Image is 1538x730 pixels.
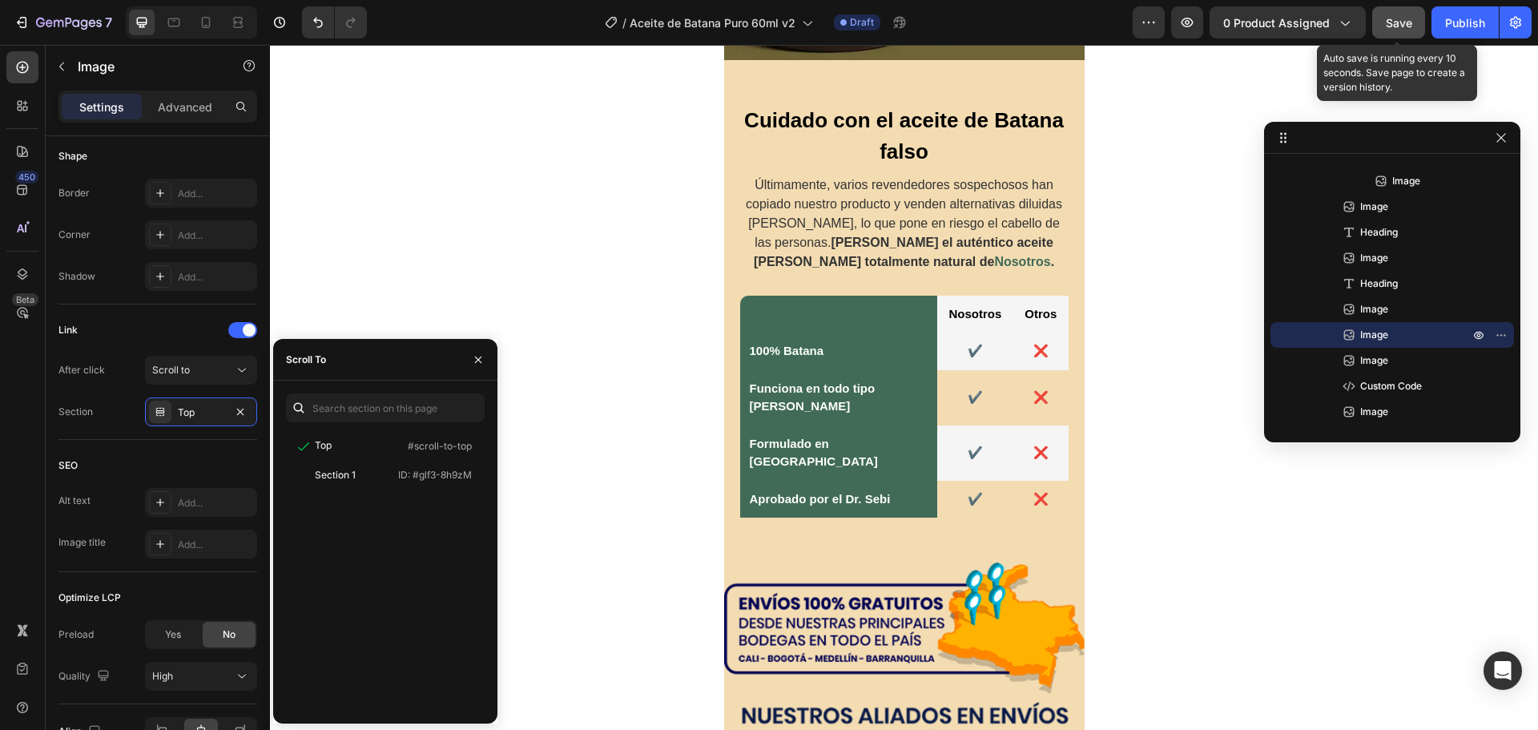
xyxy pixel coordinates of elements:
[755,262,787,276] strong: Otros
[58,627,94,642] div: Preload
[105,13,112,32] p: 7
[743,325,798,381] td: ❌
[1386,16,1412,30] span: Save
[1372,6,1425,38] button: Save
[223,627,236,642] span: No
[58,405,93,419] div: Section
[315,468,356,482] div: Section 1
[1360,250,1388,266] span: Image
[152,670,173,682] span: High
[178,228,253,243] div: Add...
[622,14,626,31] span: /
[470,131,799,227] p: Últimamente, varios revendedores sospechosos han copiado nuestro producto y venden alternativas d...
[158,99,212,115] p: Advanced
[1392,173,1420,189] span: Image
[58,269,95,284] div: Shadow
[1360,327,1388,343] span: Image
[470,436,667,474] td: Aprobado por el Dr. Sebi
[286,353,326,367] div: Scroll To
[850,15,874,30] span: Draft
[178,270,253,284] div: Add...
[145,356,257,385] button: Scroll to
[743,288,798,325] td: ❌
[743,381,798,436] td: ❌
[178,187,253,201] div: Add...
[145,662,257,691] button: High
[1223,14,1330,31] span: 0 product assigned
[58,494,91,508] div: Alt text
[165,627,181,642] span: Yes
[58,323,78,337] div: Link
[178,496,253,510] div: Add...
[470,288,667,325] td: 100% Batana
[667,436,744,474] td: ✔️
[315,438,332,453] div: Top
[1431,6,1499,38] button: Publish
[6,6,119,38] button: 7
[724,210,780,224] span: Nosotros
[630,14,795,31] span: Aceite de Batana Puro 60ml v2
[79,99,124,115] p: Settings
[1445,14,1485,31] div: Publish
[484,191,784,224] strong: [PERSON_NAME] el auténtico aceite [PERSON_NAME] totalmente natural de .
[667,325,744,381] td: ✔️
[58,149,87,163] div: Shape
[1360,301,1388,317] span: Image
[1360,224,1398,240] span: Heading
[470,325,667,381] td: Funciona en todo tipo [PERSON_NAME]
[1210,6,1366,38] button: 0 product assigned
[58,228,91,242] div: Corner
[678,262,731,276] strong: Nosotros
[1360,199,1388,215] span: Image
[58,186,90,200] div: Border
[408,439,472,454] p: #scroll-to-top
[743,436,798,474] td: ❌
[178,405,224,420] div: Top
[302,6,367,38] div: Undo/Redo
[1484,651,1522,690] div: Open Intercom Messenger
[667,381,744,436] td: ✔️
[667,288,744,325] td: ✔️
[58,591,121,605] div: Optimize LCP
[58,535,106,550] div: Image title
[152,364,190,376] span: Scroll to
[398,468,472,482] p: ID: #glf3-8h9zM
[470,381,667,436] td: Formulado en [GEOGRAPHIC_DATA]
[12,293,38,306] div: Beta
[470,60,799,123] h2: Cuidado con el aceite de Batana falso
[15,171,38,184] div: 450
[1360,404,1388,420] span: Image
[270,45,1538,730] iframe: Design area
[58,666,113,688] div: Quality
[1360,353,1388,369] span: Image
[78,57,214,76] p: Image
[286,393,485,422] input: Search section on this page
[178,538,253,552] div: Add...
[1360,378,1422,394] span: Custom Code
[58,458,78,473] div: SEO
[58,363,105,377] div: After click
[1360,276,1398,292] span: Heading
